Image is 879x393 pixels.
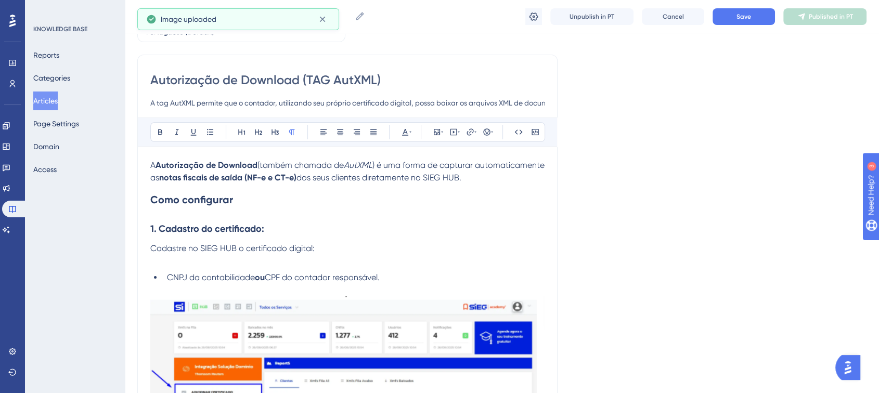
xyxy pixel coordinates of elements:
[835,352,867,383] iframe: UserGuiding AI Assistant Launcher
[156,160,257,170] strong: Autorização de Download
[24,3,65,15] span: Need Help?
[161,13,216,25] span: Image uploaded
[809,12,853,21] span: Published in PT
[150,243,315,253] span: Cadastre no SIEG HUB o certificado digital:
[550,8,634,25] button: Unpublish in PT
[33,46,59,64] button: Reports
[150,97,545,109] input: Article Description
[33,160,57,179] button: Access
[159,173,296,182] strong: notas fiscais de saída (NF-e e CT-e)
[167,272,255,282] span: CNPJ da contabilidade
[150,193,233,206] strong: Como configurar
[33,137,59,156] button: Domain
[570,12,614,21] span: Unpublish in PT
[257,160,344,170] span: (também chamada de
[33,69,70,87] button: Categories
[663,12,684,21] span: Cancel
[255,272,265,282] strong: ou
[33,91,58,110] button: Articles
[33,25,87,33] div: KNOWLEDGE BASE
[265,272,380,282] span: CPF do contador responsável.
[150,72,545,88] input: Article Title
[150,223,264,234] strong: 1. Cadastro do certificado:
[783,8,867,25] button: Published in PT
[642,8,704,25] button: Cancel
[296,173,461,182] span: dos seus clientes diretamente no SIEG HUB.
[150,160,156,170] span: A
[344,160,372,170] em: AutXML
[713,8,775,25] button: Save
[33,114,79,133] button: Page Settings
[72,5,75,14] div: 3
[736,12,751,21] span: Save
